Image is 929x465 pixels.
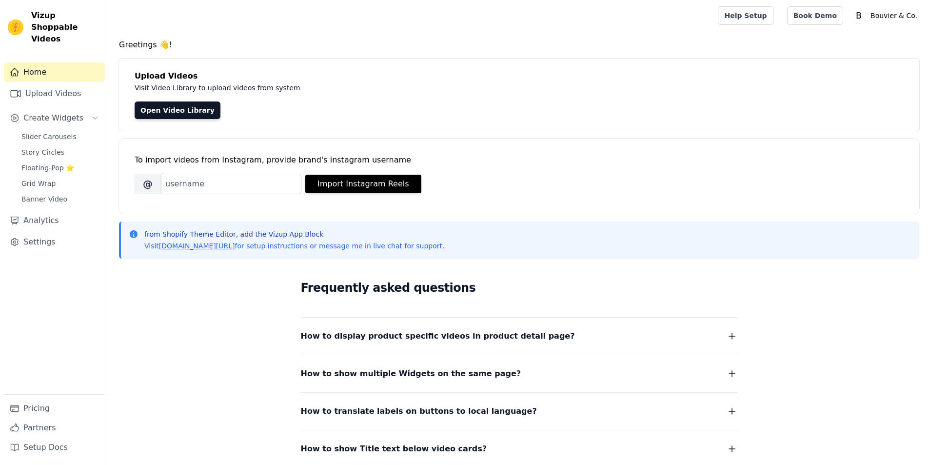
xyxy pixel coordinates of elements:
[16,130,105,143] a: Slider Carousels
[21,163,74,173] span: Floating-Pop ⭐
[21,194,67,204] span: Banner Video
[21,132,77,142] span: Slider Carousels
[301,404,537,418] span: How to translate labels on buttons to local language?
[16,192,105,206] a: Banner Video
[301,278,738,298] h2: Frequently asked questions
[135,70,904,82] h4: Upload Videos
[4,211,105,230] a: Analytics
[301,442,487,456] span: How to show Title text below video cards?
[301,404,738,418] button: How to translate labels on buttons to local language?
[301,442,738,456] button: How to show Title text below video cards?
[135,82,572,94] p: Visit Video Library to upload videos from system
[144,241,444,251] p: Visit for setup instructions or message me in live chat for support.
[8,20,23,35] img: Vizup
[867,7,921,24] p: Bouvier & Co.
[4,108,105,128] button: Create Widgets
[4,399,105,418] a: Pricing
[301,367,738,381] button: How to show multiple Widgets on the same page?
[718,6,773,25] a: Help Setup
[23,112,83,124] span: Create Widgets
[135,101,220,119] a: Open Video Library
[144,229,444,239] p: from Shopify Theme Editor, add the Vizup App Block
[4,84,105,103] a: Upload Videos
[301,367,521,381] span: How to show multiple Widgets on the same page?
[21,147,64,157] span: Story Circles
[16,161,105,175] a: Floating-Pop ⭐
[119,39,919,51] h4: Greetings 👋!
[4,62,105,82] a: Home
[787,6,843,25] a: Book Demo
[856,11,862,20] text: B
[31,10,101,45] span: Vizup Shoppable Videos
[135,154,904,166] div: To import videos from Instagram, provide brand's instagram username
[4,438,105,457] a: Setup Docs
[4,418,105,438] a: Partners
[301,329,738,343] button: How to display product specific videos in product detail page?
[16,177,105,190] a: Grid Wrap
[161,174,301,194] input: username
[851,7,921,24] button: B Bouvier & Co.
[21,179,56,188] span: Grid Wrap
[4,232,105,252] a: Settings
[159,242,235,250] a: [DOMAIN_NAME][URL]
[16,145,105,159] a: Story Circles
[301,329,575,343] span: How to display product specific videos in product detail page?
[305,175,421,193] button: Import Instagram Reels
[135,174,161,194] span: @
